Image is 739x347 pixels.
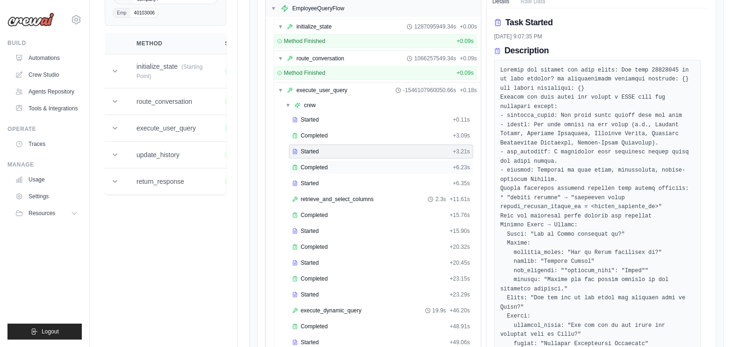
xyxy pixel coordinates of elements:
[214,33,273,54] th: Status
[450,323,470,330] span: + 48.91s
[125,88,214,115] td: route_conversation
[494,33,701,40] div: [DATE] 9:07:35 PM
[301,323,328,330] span: Completed
[7,161,82,168] div: Manage
[11,51,82,65] a: Automations
[125,115,214,142] td: execute_user_query
[225,123,261,134] span: Completed
[301,195,373,203] span: retrieve_and_select_columns
[453,116,470,123] span: + 0.11s
[460,55,477,62] span: + 0.09s
[225,65,261,77] span: Completed
[301,116,319,123] span: Started
[301,243,328,251] span: Completed
[403,87,456,94] span: -1546107960050.66s
[432,307,446,314] span: 19.9s
[11,67,82,82] a: Crew Studio
[450,195,470,203] span: + 11.61s
[301,275,328,282] span: Completed
[450,211,470,219] span: + 15.76s
[460,23,477,30] span: + 0.00s
[450,307,470,314] span: + 46.20s
[125,168,214,195] td: return_response
[284,37,325,45] span: Method Finished
[450,259,470,267] span: + 20.45s
[7,39,82,47] div: Build
[301,148,319,155] span: Started
[271,5,276,12] span: ▼
[284,69,325,77] span: Method Finished
[292,5,344,12] div: EmployeeQueryFlow
[278,23,283,30] span: ▼
[225,96,261,107] span: Completed
[301,211,328,219] span: Completed
[29,210,55,217] span: Resources
[304,101,316,109] div: crew
[296,55,344,62] div: route_conversation
[130,8,159,17] span: 40103006
[11,189,82,204] a: Settings
[7,125,82,133] div: Operate
[301,307,361,314] span: execute_dynamic_query
[7,324,82,340] button: Logout
[125,54,214,88] td: initialize_state
[42,328,59,335] span: Logout
[505,16,552,29] h2: Task Started
[435,195,446,203] span: 2.3s
[457,69,474,77] span: + 0.09s
[414,23,456,30] span: 1287095949.34s
[278,87,283,94] span: ▼
[11,206,82,221] button: Resources
[11,172,82,187] a: Usage
[113,8,130,17] span: Emp
[450,275,470,282] span: + 23.15s
[301,259,319,267] span: Started
[450,243,470,251] span: + 20.32s
[453,148,470,155] span: + 3.21s
[301,291,319,298] span: Started
[11,101,82,116] a: Tools & Integrations
[11,84,82,99] a: Agents Repository
[11,137,82,152] a: Traces
[692,302,739,347] iframe: Chat Widget
[450,227,470,235] span: + 15.90s
[278,55,283,62] span: ▼
[450,339,470,346] span: + 49.06s
[225,176,261,187] span: Completed
[7,13,54,27] img: Logo
[285,101,291,109] span: ▼
[225,149,261,160] span: Completed
[301,180,319,187] span: Started
[450,291,470,298] span: + 23.29s
[301,132,328,139] span: Completed
[457,37,474,45] span: + 0.09s
[453,132,470,139] span: + 3.09s
[296,87,347,94] div: execute_user_query
[125,142,214,168] td: update_history
[301,164,328,171] span: Completed
[504,46,549,56] h3: Description
[453,164,470,171] span: + 6.23s
[414,55,456,62] span: 1066257549.34s
[301,339,319,346] span: Started
[453,180,470,187] span: + 6.35s
[296,23,331,30] div: initialize_state
[301,227,319,235] span: Started
[125,33,214,54] th: Method
[460,87,477,94] span: + 0.18s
